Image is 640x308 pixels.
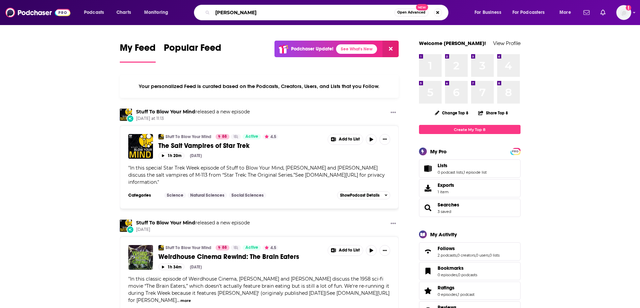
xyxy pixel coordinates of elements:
[336,44,377,54] a: See What's New
[128,134,153,159] img: The Salt Vampires of Star Trek
[431,109,473,117] button: Change Top 8
[463,170,464,175] span: ,
[508,7,555,18] button: open menu
[416,4,428,10] span: New
[421,247,435,256] a: Follows
[187,193,227,198] a: Natural Sciences
[158,245,164,250] img: Stuff To Blow Your Mind
[438,285,475,291] a: Ratings
[158,141,249,150] span: The Salt Vampires of Star Trek
[489,253,500,258] a: 0 lists
[430,231,457,238] div: My Activity
[158,264,184,270] button: 1h 34m
[438,162,447,169] span: Lists
[421,266,435,276] a: Bookmarks
[493,40,521,46] a: View Profile
[127,115,134,122] div: New Episode
[158,141,323,150] a: The Salt Vampires of Star Trek
[559,8,571,17] span: More
[421,183,435,193] span: Exports
[475,253,476,258] span: ,
[128,165,385,185] span: In this special Star Trek Week episode of Stuff to Blow Your Mind, [PERSON_NAME] and [PERSON_NAME...
[438,245,500,251] a: Follows
[120,42,156,63] a: My Feed
[438,253,457,258] a: 2 podcasts
[421,164,435,173] a: Lists
[388,220,399,228] button: Show More Button
[616,5,631,20] button: Show profile menu
[158,252,299,261] span: Weirdhouse Cinema Rewind: The Brain Eaters
[470,7,510,18] button: open menu
[229,193,266,198] a: Social Sciences
[419,159,521,178] span: Lists
[139,7,177,18] button: open menu
[222,244,227,251] span: 88
[84,8,104,17] span: Podcasts
[512,8,545,17] span: For Podcasters
[438,202,459,208] a: Searches
[458,272,477,277] a: 0 podcasts
[581,7,592,18] a: Show notifications dropdown
[120,75,399,98] div: Your personalized Feed is curated based on the Podcasts, Creators, Users, and Lists that you Follow.
[419,40,486,46] a: Welcome [PERSON_NAME]!
[120,109,132,121] img: Stuff To Blow Your Mind
[128,245,153,270] img: Weirdhouse Cinema Rewind: The Brain Eaters
[438,190,454,194] span: 1 item
[136,109,195,115] a: Stuff To Blow Your Mind
[164,42,221,58] span: Popular Feed
[144,8,168,17] span: Monitoring
[164,193,186,198] a: Science
[112,7,135,18] a: Charts
[438,272,457,277] a: 0 episodes
[379,134,390,145] button: Show More Button
[243,245,261,250] a: Active
[430,148,447,155] div: My Pro
[216,134,229,139] a: 88
[128,165,385,185] span: " "
[164,42,221,63] a: Popular Feed
[438,292,457,297] a: 0 episodes
[190,265,202,269] div: [DATE]
[419,199,521,217] span: Searches
[457,292,458,297] span: ,
[421,203,435,213] a: Searches
[128,276,390,303] span: In this classic episode of Weirdhouse Cinema, [PERSON_NAME] and [PERSON_NAME] discuss the 1958 sc...
[263,245,278,250] button: 4.5
[245,133,258,140] span: Active
[222,133,227,140] span: 88
[421,286,435,295] a: Ratings
[458,292,475,297] a: 1 podcast
[136,220,250,226] h3: released a new episode
[136,220,195,226] a: Stuff To Blow Your Mind
[438,285,455,291] span: Ratings
[213,7,394,18] input: Search podcasts, credits, & more...
[478,106,508,119] button: Share Top 8
[5,6,70,19] img: Podchaser - Follow, Share and Rate Podcasts
[394,8,428,17] button: Open AdvancedNew
[438,265,477,271] a: Bookmarks
[598,7,608,18] a: Show notifications dropdown
[136,227,250,233] span: [DATE]
[511,149,520,154] a: PRO
[438,182,454,188] span: Exports
[116,8,131,17] span: Charts
[419,282,521,300] span: Ratings
[180,298,191,304] button: more
[457,253,475,258] a: 0 creators
[158,134,164,139] img: Stuff To Blow Your Mind
[419,179,521,197] a: Exports
[128,193,159,198] h3: Categories
[127,226,134,233] div: New Episode
[616,5,631,20] img: User Profile
[128,276,390,303] span: "
[328,245,363,256] button: Show More Button
[245,244,258,251] span: Active
[120,220,132,232] img: Stuff To Blow Your Mind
